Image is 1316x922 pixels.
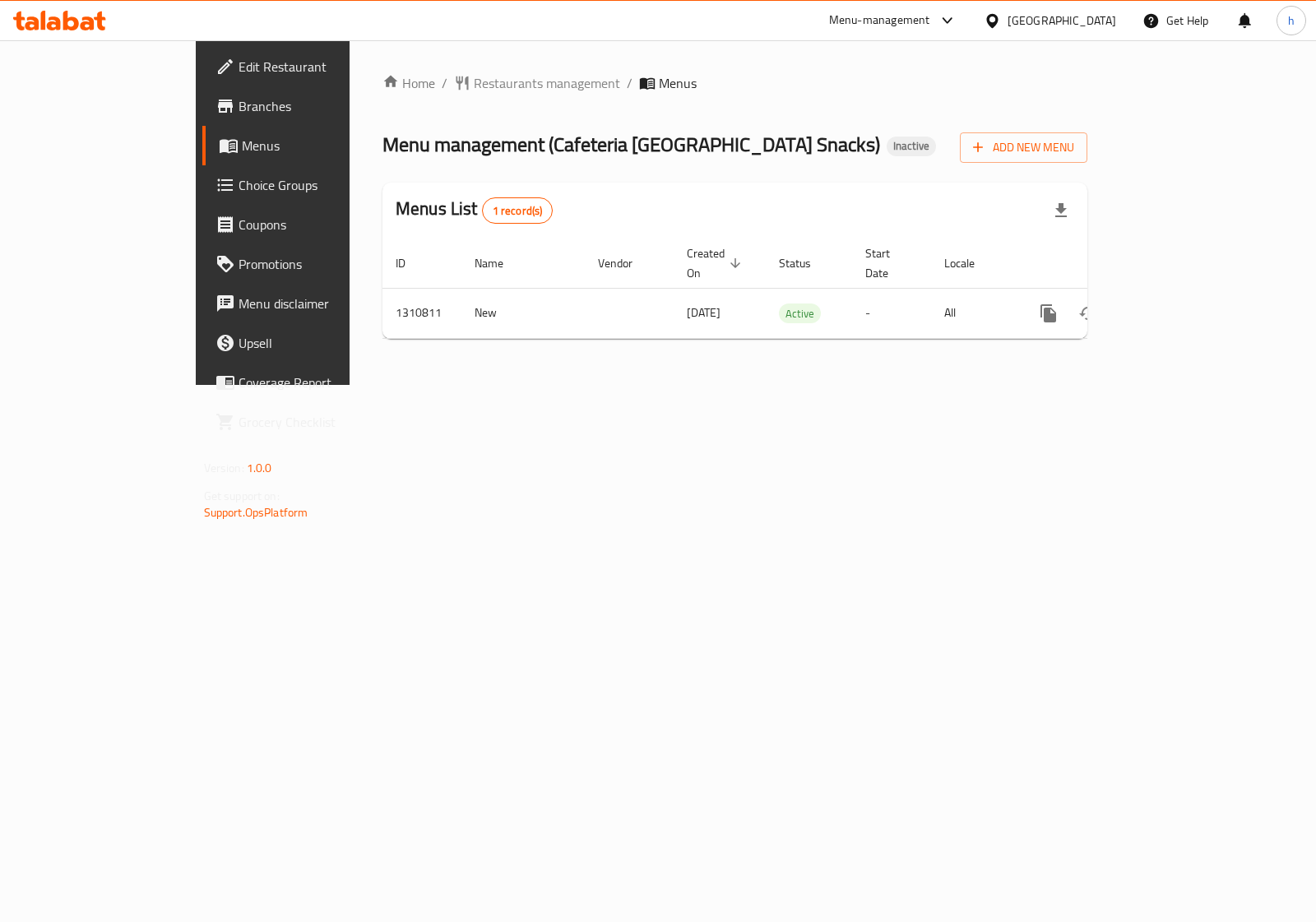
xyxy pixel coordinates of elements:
[627,73,633,93] li: /
[204,457,244,479] span: Version:
[202,126,415,165] a: Menus
[382,288,461,338] td: 1310811
[659,73,697,93] span: Menus
[960,132,1087,163] button: Add New Menu
[239,412,402,432] span: Grocery Checklist
[239,175,402,195] span: Choice Groups
[239,96,402,116] span: Branches
[202,244,415,284] a: Promotions
[1288,12,1295,30] span: h
[202,363,415,402] a: Coverage Report
[829,11,930,30] div: Menu-management
[475,253,525,273] span: Name
[239,215,402,234] span: Coupons
[202,402,415,442] a: Grocery Checklist
[202,86,415,126] a: Branches
[239,294,402,313] span: Menu disclaimer
[887,139,936,153] span: Inactive
[483,203,553,219] span: 1 record(s)
[396,253,427,273] span: ID
[239,57,402,76] span: Edit Restaurant
[239,373,402,392] span: Coverage Report
[865,243,911,283] span: Start Date
[204,485,280,507] span: Get support on:
[598,253,654,273] span: Vendor
[202,205,415,244] a: Coupons
[931,288,1016,338] td: All
[202,323,415,363] a: Upsell
[382,239,1200,339] table: enhanced table
[779,253,832,273] span: Status
[454,73,620,93] a: Restaurants management
[687,243,746,283] span: Created On
[239,254,402,274] span: Promotions
[973,137,1074,158] span: Add New Menu
[887,137,936,156] div: Inactive
[382,126,880,163] span: Menu management ( Cafeteria [GEOGRAPHIC_DATA] Snacks )
[852,288,931,338] td: -
[247,457,272,479] span: 1.0.0
[687,302,721,323] span: [DATE]
[202,165,415,205] a: Choice Groups
[779,304,821,323] span: Active
[474,73,620,93] span: Restaurants management
[1068,294,1108,333] button: Change Status
[944,253,996,273] span: Locale
[1008,12,1116,30] div: [GEOGRAPHIC_DATA]
[242,136,402,155] span: Menus
[202,47,415,86] a: Edit Restaurant
[204,502,308,523] a: Support.OpsPlatform
[1016,239,1200,289] th: Actions
[396,197,553,224] h2: Menus List
[1029,294,1068,333] button: more
[461,288,585,338] td: New
[442,73,447,93] li: /
[202,284,415,323] a: Menu disclaimer
[382,73,1087,93] nav: breadcrumb
[239,333,402,353] span: Upsell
